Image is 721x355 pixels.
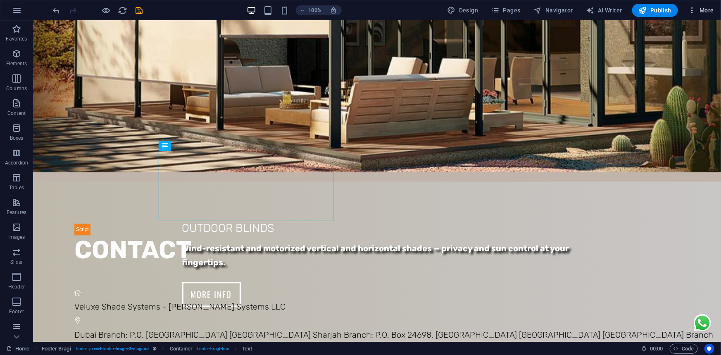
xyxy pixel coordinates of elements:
[688,6,714,14] span: More
[704,344,714,354] button: Usercentrics
[118,5,128,15] button: reload
[583,4,626,17] button: AI Writer
[6,36,27,42] p: Favorites
[308,5,321,15] h6: 100%
[10,135,24,141] p: Boxes
[8,284,25,290] p: Header
[670,344,698,354] button: Code
[74,344,150,354] span: . footer .preset-footer-bragi-v3-diagonal
[7,209,26,216] p: Features
[6,60,27,67] p: Elements
[118,6,128,15] i: Reload page
[673,344,694,354] span: Code
[196,344,229,354] span: . footer-bragi-box
[52,5,62,15] button: undo
[488,4,523,17] button: Pages
[101,5,111,15] button: Click here to leave preview mode and continue editing
[447,6,478,14] span: Design
[531,4,576,17] button: Navigator
[650,344,663,354] span: 00 00
[134,5,144,15] button: save
[9,184,24,191] p: Tables
[7,344,29,354] a: Click to cancel selection. Double-click to open Pages
[296,5,325,15] button: 100%
[41,310,680,334] span: Dubai Branch: P.O. [GEOGRAPHIC_DATA] [GEOGRAPHIC_DATA] Sharjah Branch: P.O. Box 24698, [GEOGRAPHI...
[6,85,27,92] p: Columns
[639,6,671,14] span: Publish
[42,344,71,354] span: Click to select. Double-click to edit
[534,6,573,14] span: Navigator
[641,344,663,354] h6: Session time
[10,259,23,265] p: Slider
[9,308,24,315] p: Footer
[685,4,717,17] button: More
[8,234,25,241] p: Images
[632,4,678,17] button: Publish
[444,4,482,17] button: Design
[5,160,28,166] p: Accordion
[491,6,520,14] span: Pages
[7,110,26,117] p: Content
[41,281,252,291] span: Veluxe Shade Systems - [PERSON_NAME] Systems LLC
[586,6,622,14] span: AI Writer
[52,6,62,15] i: Undo: change_data (Ctrl+Z)
[42,344,252,354] nav: breadcrumb
[170,344,193,354] span: Click to select. Double-click to edit
[135,6,144,15] i: Save (Ctrl+S)
[153,346,157,351] i: This element is a customizable preset
[242,344,252,354] span: Click to select. Double-click to edit
[656,345,657,352] span: :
